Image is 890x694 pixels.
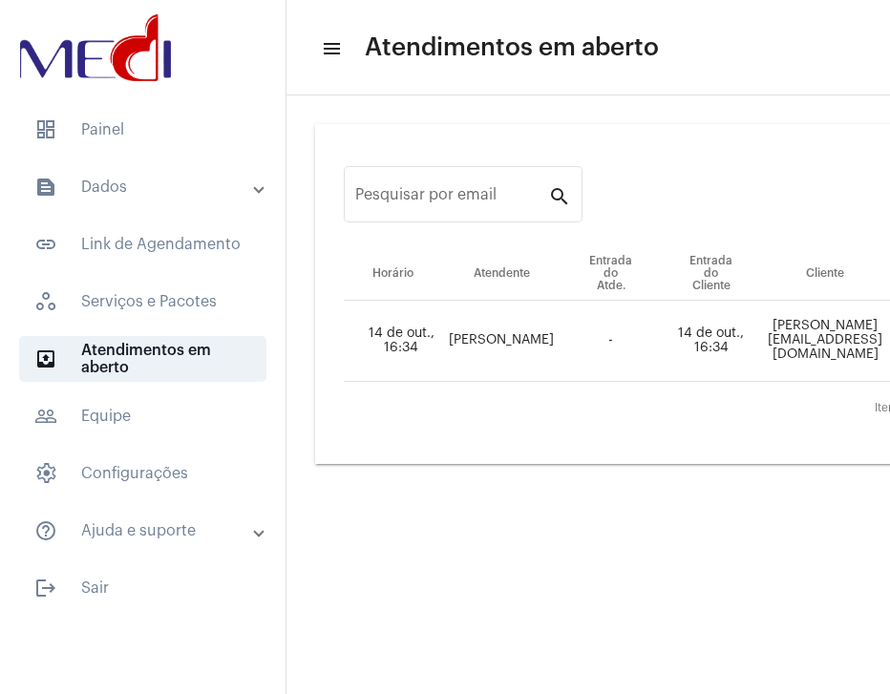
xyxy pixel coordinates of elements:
span: Painel [19,107,266,153]
span: Configurações [19,451,266,496]
th: Cliente [761,247,889,301]
span: Serviços e Pacotes [19,279,266,325]
span: sidenav icon [34,290,57,313]
span: Atendimentos em aberto [365,32,659,63]
td: 14 de out., 16:34 [344,301,442,382]
th: Entrada do Cliente [661,247,761,301]
mat-expansion-panel-header: sidenav iconAjuda e suporte [11,508,286,554]
th: Entrada do Atde. [561,247,661,301]
td: [PERSON_NAME][EMAIL_ADDRESS][DOMAIN_NAME] [761,301,889,382]
td: 14 de out., 16:34 [661,301,761,382]
mat-icon: sidenav icon [34,577,57,599]
span: Sair [19,565,266,611]
mat-panel-title: Ajuda e suporte [34,519,255,542]
td: [PERSON_NAME] [442,301,561,382]
span: sidenav icon [34,462,57,485]
mat-icon: sidenav icon [34,176,57,199]
mat-icon: sidenav icon [34,233,57,256]
mat-panel-title: Dados [34,176,255,199]
td: - [561,301,661,382]
img: d3a1b5fa-500b-b90f-5a1c-719c20e9830b.png [15,10,176,86]
mat-expansion-panel-header: sidenav iconDados [11,164,286,210]
mat-icon: search [548,184,571,207]
mat-icon: sidenav icon [34,405,57,428]
th: Atendente [442,247,561,301]
input: Pesquisar por email [355,190,548,207]
mat-icon: sidenav icon [34,519,57,542]
th: Horário [344,247,442,301]
span: Atendimentos em aberto [19,336,266,382]
span: Link de Agendamento [19,221,266,267]
mat-icon: sidenav icon [321,37,340,60]
span: Equipe [19,393,266,439]
span: sidenav icon [34,118,57,141]
mat-icon: sidenav icon [34,347,57,370]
